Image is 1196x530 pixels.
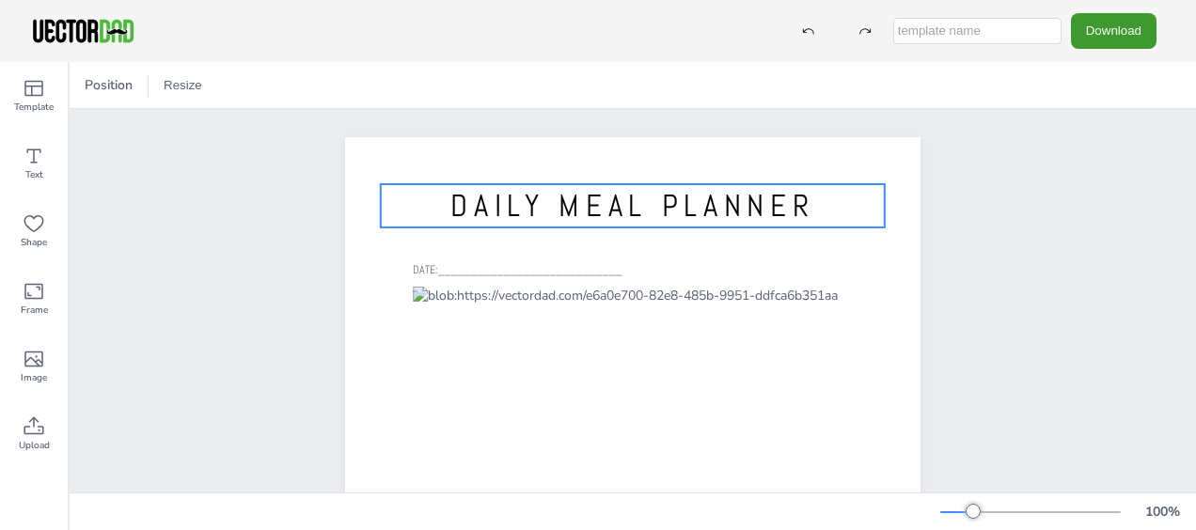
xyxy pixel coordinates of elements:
[25,167,43,182] span: Text
[893,18,1062,44] input: template name
[21,235,47,250] span: Shape
[30,17,136,45] img: VectorDad-1.png
[450,186,814,226] span: DAILY MEAL PLANNER
[1071,13,1157,48] button: Download
[156,70,210,101] button: Resize
[1140,503,1185,521] div: 100 %
[413,262,622,293] span: DATE:_____________________________
[21,370,47,385] span: Image
[81,76,136,94] span: Position
[19,438,50,453] span: Upload
[21,303,48,318] span: Frame
[14,100,54,115] span: Template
